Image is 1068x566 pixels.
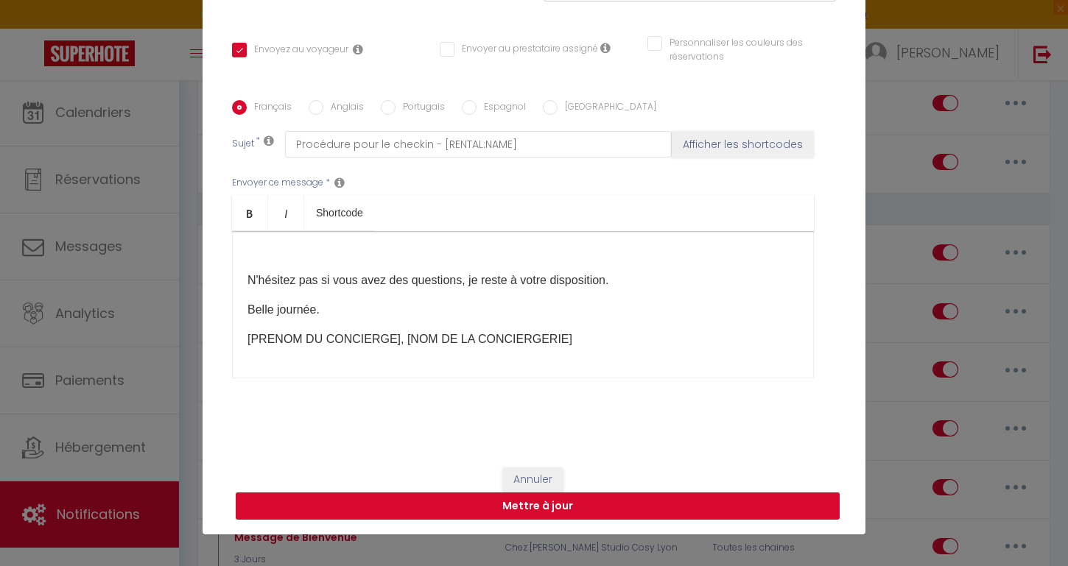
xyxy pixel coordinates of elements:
button: Mettre à jour [236,492,840,520]
i: Envoyer au voyageur [353,43,363,55]
label: Anglais [323,100,364,116]
label: Envoyer ce message [232,176,323,190]
button: Ouvrir le widget de chat LiveChat [12,6,56,50]
label: [GEOGRAPHIC_DATA] [558,100,656,116]
label: Sujet [232,137,254,152]
a: Bold [232,195,268,230]
label: Espagnol [477,100,526,116]
label: Portugais [396,100,445,116]
p: Belle journée. [247,301,798,319]
a: Shortcode [304,195,375,230]
i: Subject [264,135,274,146]
p: [PRENOM DU CONCIERGE], [NOM DE LA CONCIERGERIE]​​ [247,330,798,348]
i: Envoyer au prestataire si il est assigné [600,42,611,54]
p: N'hésitez pas si vous avez des questions, je reste à votre disposition. [247,272,798,289]
label: Français [247,100,292,116]
a: Italic [268,195,304,230]
button: Afficher les shortcodes [672,131,814,158]
button: Annuler [502,467,563,492]
i: Message [334,177,345,188]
